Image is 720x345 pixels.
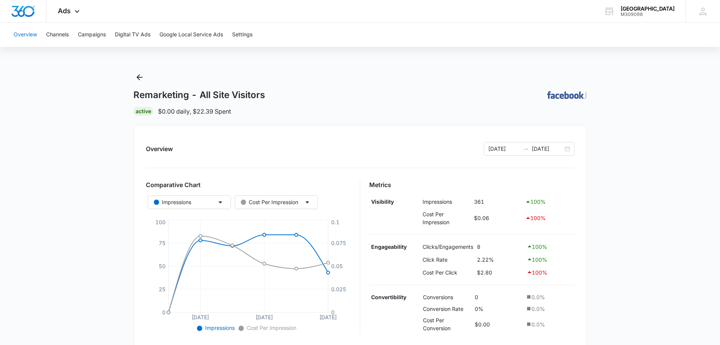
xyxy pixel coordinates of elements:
td: $0.00 [473,314,523,334]
button: Cost Per Impression [235,195,318,209]
h1: Remarketing - All Site Visitors [133,89,265,101]
td: 2.22% [475,253,525,266]
span: Ads [58,7,71,15]
img: FACEBOOK [547,91,585,99]
tspan: [DATE] [192,314,209,320]
div: 100 % [526,268,573,277]
div: account name [621,6,675,12]
td: Conversion Rate [421,303,473,315]
span: to [523,146,529,152]
h3: Comparative Chart [146,180,351,189]
h3: Metrics [369,180,574,189]
tspan: 75 [158,240,165,246]
td: Impressions [421,195,472,208]
span: Impressions [204,325,235,331]
td: Click Rate [421,253,475,266]
p: | [585,91,587,99]
input: End date [532,145,563,153]
tspan: 25 [158,286,165,292]
span: Cost Per Impression [245,325,296,331]
div: Impressions [154,198,191,206]
p: $0.00 daily , $22.39 Spent [158,107,231,116]
td: 361 [472,195,523,208]
tspan: 0.1 [331,219,339,225]
button: Overview [14,23,37,47]
button: Digital TV Ads [115,23,150,47]
tspan: 0 [162,309,165,315]
div: 100 % [525,214,573,223]
strong: Convertibility [371,294,406,300]
td: Cost Per Conversion [421,314,473,334]
tspan: 0.025 [331,286,346,292]
tspan: 0.075 [331,240,346,246]
div: 0.0 % [525,293,573,301]
tspan: 0 [331,309,334,315]
div: 100 % [526,255,573,264]
td: 8 [475,240,525,253]
td: $0.06 [472,208,523,228]
span: swap-right [523,146,529,152]
div: 0.0 % [525,305,573,313]
div: account id [621,12,675,17]
td: $2.80 [475,266,525,279]
button: Channels [46,23,69,47]
tspan: 0.05 [331,263,343,269]
td: 0 [473,291,523,303]
div: 100 % [526,242,573,251]
td: Cost Per Click [421,266,475,279]
div: 100 % [525,197,573,206]
td: Conversions [421,291,473,303]
div: Active [133,107,153,116]
button: Back [133,71,146,83]
td: Clicks/Engagements [421,240,475,253]
strong: Engageability [371,244,407,250]
button: Google Local Service Ads [159,23,223,47]
tspan: 100 [155,219,165,225]
tspan: 50 [158,263,165,269]
tspan: [DATE] [255,314,273,320]
td: 0% [473,303,523,315]
div: Cost Per Impression [241,198,298,206]
tspan: [DATE] [319,314,337,320]
input: Start date [488,145,520,153]
td: Cost Per Impression [421,208,472,228]
button: Settings [232,23,252,47]
button: Campaigns [78,23,106,47]
strong: Visibility [371,198,394,205]
h2: Overview [146,144,173,153]
div: 0.0 % [525,320,573,328]
button: Impressions [148,195,231,209]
